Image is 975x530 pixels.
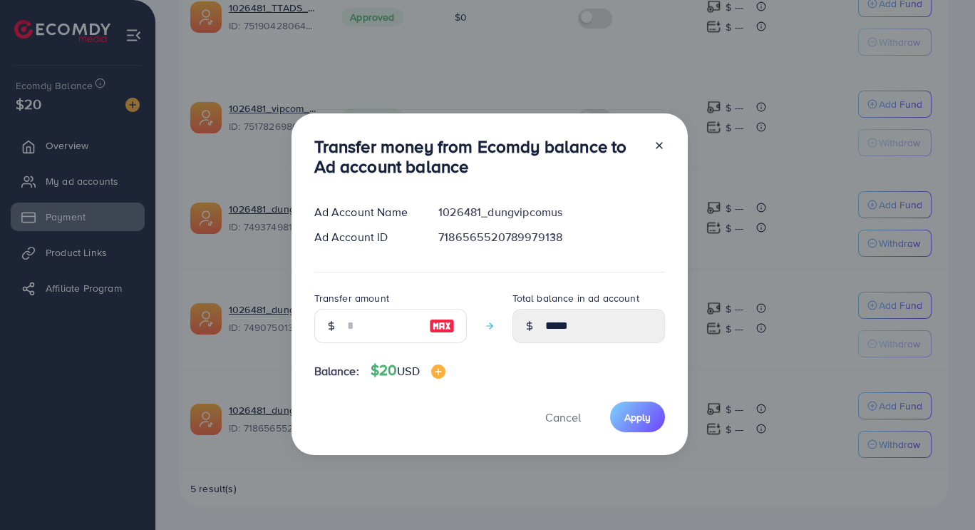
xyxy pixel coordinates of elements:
[610,402,665,432] button: Apply
[427,204,676,220] div: 1026481_dungvipcomus
[914,466,964,519] iframe: Chat
[397,363,419,379] span: USD
[314,363,359,379] span: Balance:
[427,229,676,245] div: 7186565520789979138
[314,136,642,178] h3: Transfer money from Ecomdy balance to Ad account balance
[303,204,428,220] div: Ad Account Name
[512,291,639,305] label: Total balance in ad account
[431,365,445,379] img: image
[314,291,389,305] label: Transfer amount
[429,317,455,335] img: image
[545,409,581,425] span: Cancel
[303,229,428,245] div: Ad Account ID
[527,402,599,432] button: Cancel
[624,410,651,424] span: Apply
[371,362,445,379] h4: $20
